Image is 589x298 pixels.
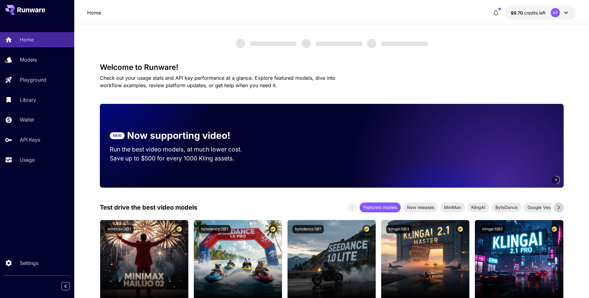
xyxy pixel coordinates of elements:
p: Usage [20,156,35,164]
span: ByteDance [492,204,521,211]
button: klingai:5@2 [480,225,505,233]
span: $9.70 [511,10,524,15]
span: MiniMax [440,204,465,211]
p: Home [20,36,34,43]
button: bytedance:1@1 [292,225,324,233]
p: Playground [20,76,46,83]
button: Certified Model – Vetted for best performance and includes a commercial license. [269,225,277,233]
button: Certified Model – Vetted for best performance and includes a commercial license. [175,225,183,233]
p: Save up to $500 for every 1000 Kling assets. [110,154,254,163]
nav: breadcrumb [87,9,101,16]
div: $9.7012 [511,10,546,16]
p: NEW [113,133,122,138]
div: KlingAI [467,202,489,212]
p: Now supporting video! [127,129,230,143]
button: Certified Model – Vetted for best performance and includes a commercial license. [550,225,558,233]
p: Run the best video models, at much lower cost. [110,145,254,154]
button: klingai:5@3 [386,225,412,233]
button: Certified Model – Vetted for best performance and includes a commercial license. [362,225,371,233]
p: API Keys [20,136,40,143]
p: Settings [20,259,38,267]
p: Library [20,96,36,104]
span: 4 [555,177,557,182]
div: Featured models [360,202,401,212]
p: Test drive the best video models [100,203,197,212]
span: KlingAI [467,204,489,211]
span: Check out your usage stats and API key performance at a glance. Explore featured models, dive int... [100,75,335,88]
button: Collapse sidebar [62,282,70,290]
button: $9.7012AP [505,6,576,20]
span: credits left [524,10,546,15]
p: Models [20,56,37,63]
a: Home [87,9,101,16]
button: minimax:3@1 [105,225,134,233]
p: Wallet [20,116,34,123]
div: Google Veo [524,202,554,212]
div: AP [551,8,560,17]
button: bytedance:2@1 [199,225,231,233]
div: New releases [403,202,438,212]
span: Google Veo [524,204,554,211]
div: Collapse sidebar [66,281,74,292]
div: ByteDance [492,202,521,212]
span: New releases [403,204,438,211]
span: Featured models [360,204,401,211]
div: MiniMax [440,202,465,212]
h3: Welcome to Runware! [100,63,564,72]
button: Certified Model – Vetted for best performance and includes a commercial license. [456,225,464,233]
